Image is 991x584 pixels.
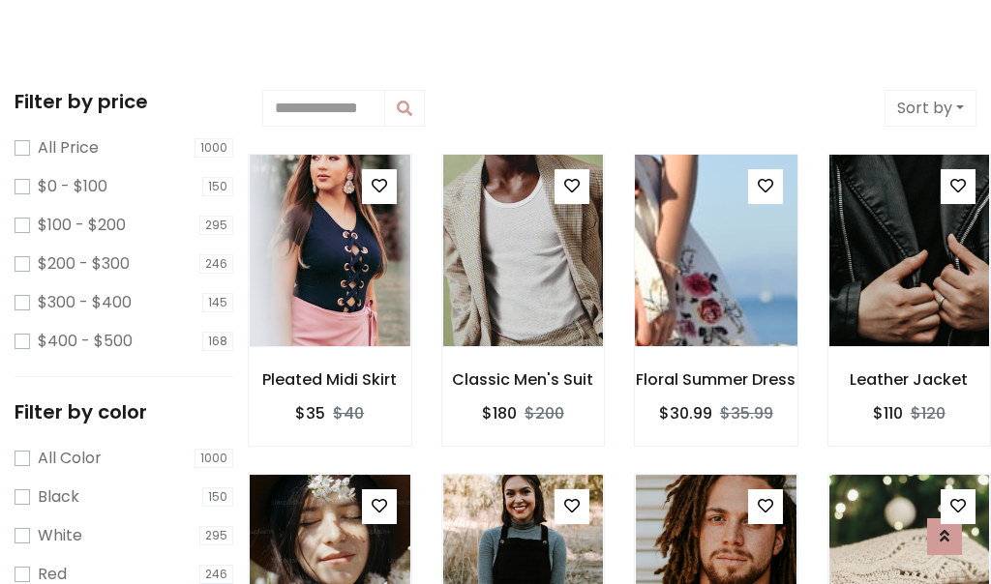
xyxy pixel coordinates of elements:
[38,485,79,509] label: Black
[525,402,564,424] del: $200
[38,330,133,353] label: $400 - $500
[38,136,99,160] label: All Price
[873,404,903,423] h6: $110
[333,402,364,424] del: $40
[202,177,233,196] span: 150
[202,332,233,351] span: 168
[15,90,233,113] h5: Filter by price
[199,254,233,274] span: 246
[38,252,130,276] label: $200 - $300
[482,404,517,423] h6: $180
[195,449,233,468] span: 1000
[199,565,233,584] span: 246
[885,90,976,127] button: Sort by
[38,175,107,198] label: $0 - $100
[911,402,946,424] del: $120
[295,404,325,423] h6: $35
[659,404,712,423] h6: $30.99
[38,524,82,547] label: White
[38,214,126,237] label: $100 - $200
[202,487,233,507] span: 150
[195,138,233,158] span: 1000
[38,291,132,314] label: $300 - $400
[199,216,233,235] span: 295
[828,370,991,389] h6: Leather Jacket
[442,370,605,389] h6: Classic Men's Suit
[38,447,102,470] label: All Color
[202,293,233,312] span: 145
[635,370,797,389] h6: Floral Summer Dress
[15,400,233,423] h5: Filter by color
[249,370,411,389] h6: Pleated Midi Skirt
[199,526,233,545] span: 295
[720,402,773,424] del: $35.99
